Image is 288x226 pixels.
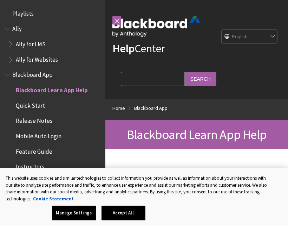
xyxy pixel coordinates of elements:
strong: Help [112,41,135,55]
span: Blackboard App [12,69,53,79]
a: Blackboard App [134,104,168,113]
a: More information about your privacy, opens in a new tab [33,196,74,202]
span: Ally for LMS [16,38,46,48]
span: Ally for Websites [16,54,58,63]
a: Home [112,104,125,113]
input: Search [185,72,216,86]
span: Playlists [12,8,34,17]
span: Release Notes [16,115,52,125]
span: Ally [12,23,22,33]
span: Mobile Auto Login [16,130,61,140]
span: Quick Start [16,100,45,109]
a: HelpCenter [112,41,165,55]
span: Blackboard Learn App Help [127,126,267,142]
nav: Book outline for Anthology Ally Help [4,23,101,66]
select: Site Language Selector [222,30,278,44]
div: This website uses cookies and similar technologies to collect information you provide as well as ... [6,175,268,202]
nav: Book outline for Playlists [4,8,101,20]
span: Blackboard Learn App Help [16,84,88,94]
button: Accept All [102,206,145,220]
span: Instructors [16,161,44,171]
button: Manage Settings [52,206,96,220]
img: Blackboard by Anthology [112,16,200,37]
span: Feature Guide [16,146,52,155]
